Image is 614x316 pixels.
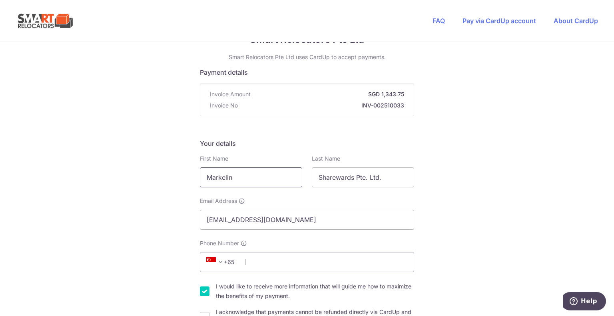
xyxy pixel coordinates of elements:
[563,292,606,312] iframe: Opens a widget where you can find more information
[200,239,239,247] span: Phone Number
[554,17,598,25] a: About CardUp
[200,197,237,205] span: Email Address
[312,167,414,187] input: Last name
[200,210,414,230] input: Email address
[241,101,404,109] strong: INV-002510033
[216,282,414,301] label: I would like to receive more information that will guide me how to maximize the benefits of my pa...
[312,155,340,163] label: Last Name
[210,90,251,98] span: Invoice Amount
[200,155,228,163] label: First Name
[254,90,404,98] strong: SGD 1,343.75
[200,53,414,61] p: Smart Relocators Pte Ltd uses CardUp to accept payments.
[204,257,240,267] span: +65
[462,17,536,25] a: Pay via CardUp account
[200,68,414,77] h5: Payment details
[206,257,225,267] span: +65
[210,101,238,109] span: Invoice No
[200,167,302,187] input: First name
[433,17,445,25] a: FAQ
[200,139,414,148] h5: Your details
